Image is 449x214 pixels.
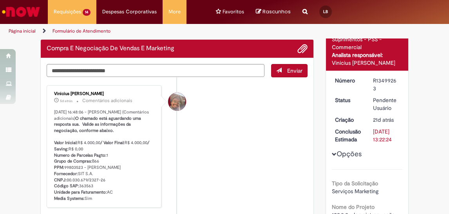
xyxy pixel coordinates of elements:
[332,203,375,210] b: Nome do Projeto
[271,64,308,77] button: Enviar
[53,28,110,34] a: Formulário de Atendimento
[54,109,155,202] p: [DATE] 16:48:06 - [PERSON_NAME] (Comentários adicionais) R$ 4.000,00 R$ 4.000,00 R$ 0,00 1 B66 99...
[100,140,125,146] b: / Valor Final:
[9,28,36,34] a: Página inicial
[54,165,64,170] b: PPM:
[54,91,155,96] div: Vinicius [PERSON_NAME]
[223,8,244,16] span: Favoritos
[54,158,92,164] b: Grupo de Compras:
[373,77,400,92] div: R13499263
[82,97,132,104] small: Comentários adicionais
[54,196,85,201] b: Media Systems:
[54,115,142,146] b: O chamado está aguardando uma resposta sua. Valide as informações da negociação, conforme abaixo....
[83,9,91,16] span: 14
[332,188,378,195] span: Serviços Marketing
[329,128,368,143] dt: Conclusão Estimada
[332,59,403,67] div: Vinicius [PERSON_NAME]
[47,45,174,52] h2: Compra E Negociação De Vendas E Marketing Histórico de tíquete
[102,8,157,16] span: Despesas Corporativas
[54,183,79,189] b: Código SAP:
[256,8,291,15] a: No momento, sua lista de rascunhos tem 0 Itens
[332,51,403,59] div: Analista responsável:
[168,93,186,111] div: Vinicius Rafael De Souza
[332,180,378,187] b: Tipo da Solicitação
[54,189,107,195] b: Unidade para Faturamento:
[54,177,67,183] b: CNPJ:
[54,140,150,152] b: / Saving:
[329,96,368,104] dt: Status
[168,8,181,16] span: More
[1,4,41,20] img: ServiceNow
[373,96,400,112] div: Pendente Usuário
[373,116,394,123] time: 08/09/2025 16:30:53
[287,67,302,74] span: Enviar
[373,116,400,124] div: 08/09/2025 16:30:53
[373,116,394,123] span: 21d atrás
[323,9,328,14] span: LB
[263,8,291,15] span: Rascunhos
[373,128,400,143] div: [DATE] 13:22:24
[329,77,368,84] dt: Número
[54,152,107,158] b: Numero de Parcelas Pagto:
[47,64,264,77] textarea: Digite sua mensagem aqui...
[6,24,256,38] ul: Trilhas de página
[297,44,308,54] button: Adicionar anexos
[60,99,72,103] time: 24/09/2025 16:48:06
[60,99,72,103] span: 5d atrás
[329,116,368,124] dt: Criação
[54,171,78,177] b: Fornecedor:
[332,35,403,51] div: Suprimentos - PSS - Commercial
[54,8,81,16] span: Requisições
